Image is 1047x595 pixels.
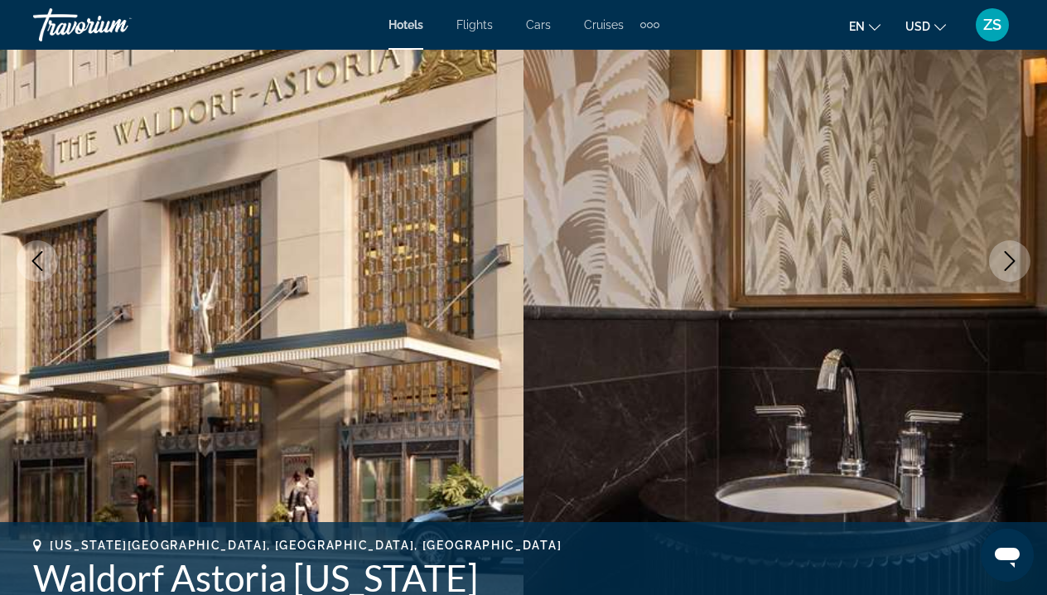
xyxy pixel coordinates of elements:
[17,240,58,282] button: Previous image
[989,240,1030,282] button: Next image
[849,20,865,33] span: en
[388,18,423,31] a: Hotels
[526,18,551,31] a: Cars
[849,14,881,38] button: Change language
[905,20,930,33] span: USD
[584,18,624,31] a: Cruises
[971,7,1014,42] button: User Menu
[981,529,1034,582] iframe: Кнопка запуска окна обмена сообщениями
[456,18,493,31] a: Flights
[983,17,1001,33] span: ZS
[640,12,659,38] button: Extra navigation items
[50,539,562,552] span: [US_STATE][GEOGRAPHIC_DATA], [GEOGRAPHIC_DATA], [GEOGRAPHIC_DATA]
[33,3,199,46] a: Travorium
[905,14,946,38] button: Change currency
